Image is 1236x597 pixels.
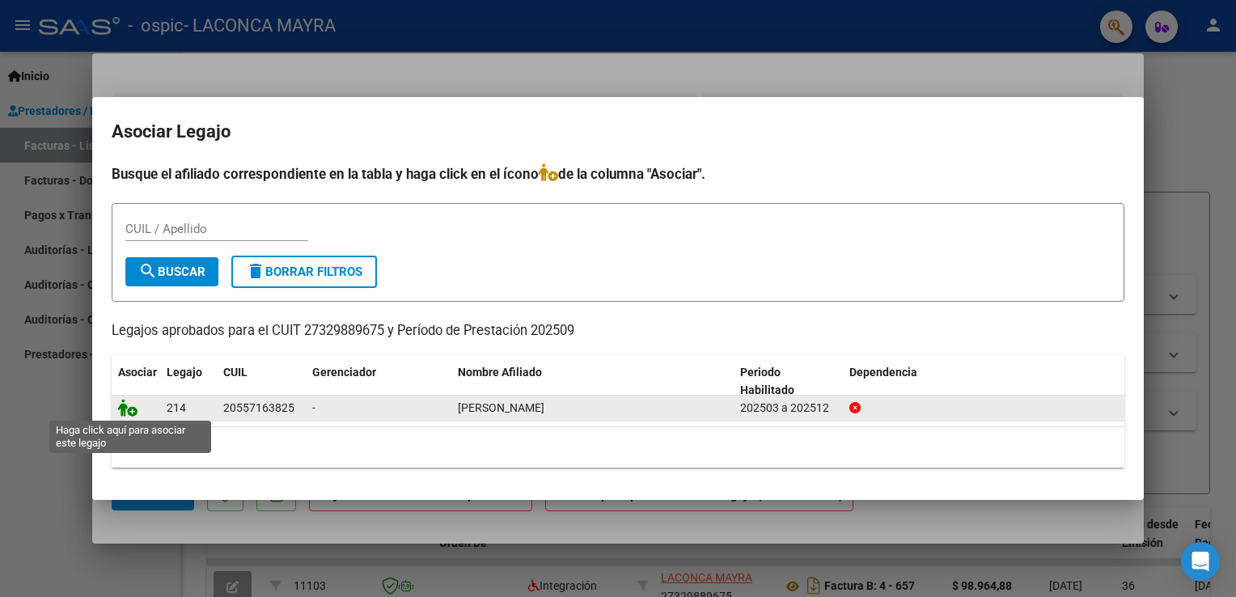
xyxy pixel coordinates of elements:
span: Asociar [118,366,157,379]
datatable-header-cell: Legajo [160,355,217,409]
span: - [312,401,315,414]
datatable-header-cell: Nombre Afiliado [451,355,734,409]
h2: Asociar Legajo [112,116,1124,147]
datatable-header-cell: Gerenciador [306,355,451,409]
datatable-header-cell: Dependencia [843,355,1125,409]
datatable-header-cell: Asociar [112,355,160,409]
span: Gerenciador [312,366,376,379]
div: 1 registros [112,427,1124,468]
span: Borrar Filtros [246,265,362,279]
p: Legajos aprobados para el CUIT 27329889675 y Período de Prestación 202509 [112,321,1124,341]
mat-icon: search [138,261,158,281]
datatable-header-cell: Periodo Habilitado [734,355,843,409]
span: CUIL [223,366,248,379]
datatable-header-cell: CUIL [217,355,306,409]
span: Legajo [167,366,202,379]
div: Open Intercom Messenger [1181,542,1220,581]
span: 214 [167,401,186,414]
h4: Busque el afiliado correspondiente en la tabla y haga click en el ícono de la columna "Asociar". [112,163,1124,184]
span: Buscar [138,265,205,279]
div: 202503 a 202512 [740,399,836,417]
mat-icon: delete [246,261,265,281]
button: Buscar [125,257,218,286]
button: Borrar Filtros [231,256,377,288]
span: Nombre Afiliado [458,366,542,379]
div: 20557163825 [223,399,294,417]
span: Dependencia [849,366,917,379]
span: POLIDORO BAUTISTA ARIEL [458,401,544,414]
span: Periodo Habilitado [740,366,794,397]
